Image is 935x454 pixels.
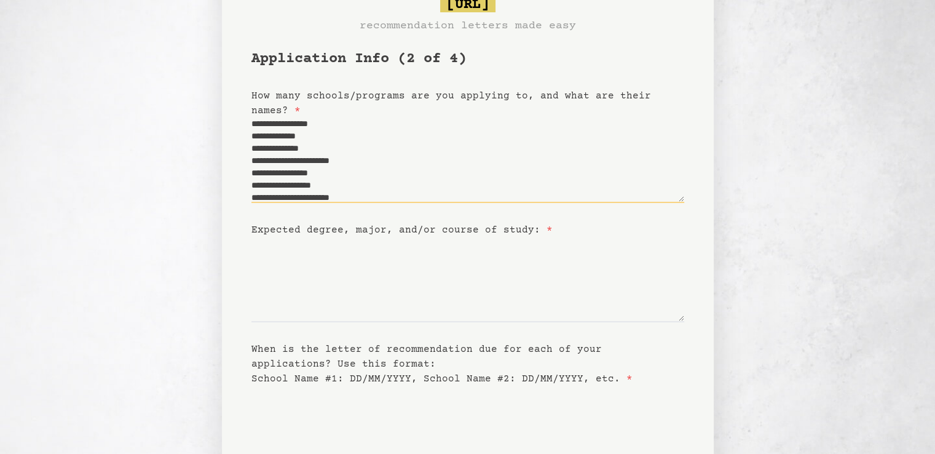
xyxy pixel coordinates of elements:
[360,17,576,34] h3: recommendation letters made easy
[251,90,651,116] label: How many schools/programs are you applying to, and what are their names?
[251,225,553,236] label: Expected degree, major, and/or course of study:
[251,49,684,69] h1: Application Info (2 of 4)
[251,344,633,384] label: When is the letter of recommendation due for each of your applications? Use this format: School N...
